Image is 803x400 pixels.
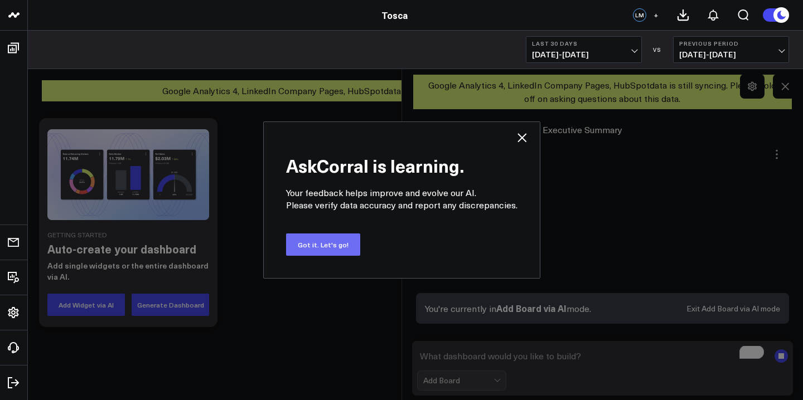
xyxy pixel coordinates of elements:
[532,40,636,47] b: Last 30 Days
[633,8,646,22] div: LM
[673,36,789,63] button: Previous Period[DATE]-[DATE]
[647,46,667,53] div: VS
[654,11,659,19] span: +
[286,233,360,256] button: Got it. Let's go!
[679,50,783,59] span: [DATE] - [DATE]
[286,187,517,211] p: Your feedback helps improve and evolve our AI. Please verify data accuracy and report any discrep...
[286,144,517,175] h2: AskCorral is learning.
[381,9,408,21] a: Tosca
[532,50,636,59] span: [DATE] - [DATE]
[649,8,662,22] button: +
[679,40,783,47] b: Previous Period
[526,36,642,63] button: Last 30 Days[DATE]-[DATE]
